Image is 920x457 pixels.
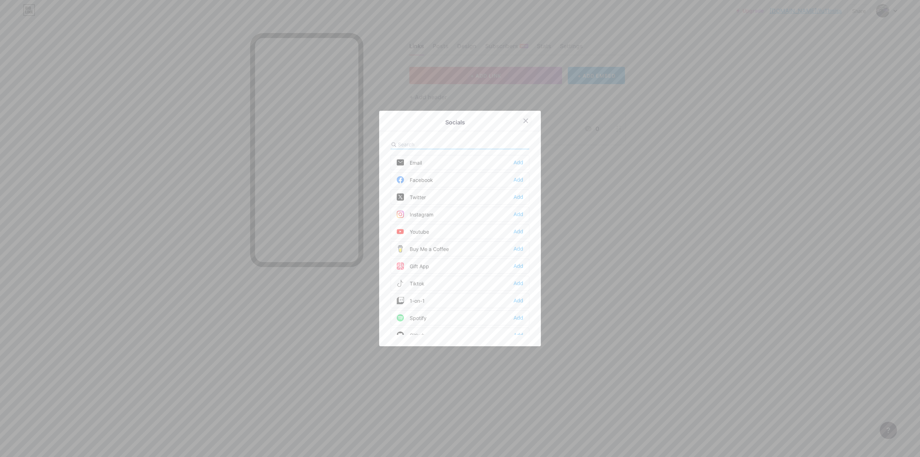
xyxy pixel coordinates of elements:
[514,193,523,201] div: Add
[397,332,425,339] div: Github
[397,176,433,183] div: Facebook
[514,332,523,339] div: Add
[514,280,523,287] div: Add
[397,211,433,218] div: Instagram
[514,245,523,252] div: Add
[514,314,523,321] div: Add
[397,193,426,201] div: Twitter
[397,297,425,304] div: 1-on-1
[514,211,523,218] div: Add
[397,159,422,166] div: Email
[397,245,449,252] div: Buy Me a Coffee
[397,262,429,270] div: Gift App
[514,297,523,304] div: Add
[514,262,523,270] div: Add
[397,280,424,287] div: Tiktok
[514,176,523,183] div: Add
[397,228,429,235] div: Youtube
[398,141,477,148] input: Search
[397,314,427,321] div: Spotify
[514,228,523,235] div: Add
[514,159,523,166] div: Add
[445,118,465,127] div: Socials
